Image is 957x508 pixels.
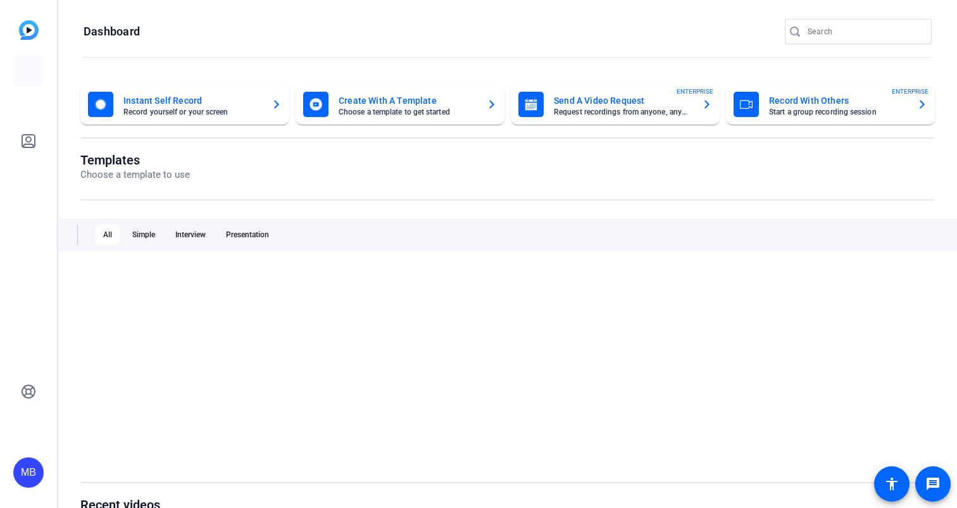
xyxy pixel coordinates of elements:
[554,108,692,116] mat-card-subtitle: Request recordings from anyone, anywhere
[84,24,140,39] h1: Dashboard
[218,225,277,245] div: Presentation
[96,225,120,245] div: All
[769,108,907,116] mat-card-subtitle: Start a group recording session
[80,168,190,182] p: Choose a template to use
[19,20,39,40] img: blue-gradient.svg
[677,87,713,96] span: ENTERPRISE
[892,87,929,96] span: ENTERPRISE
[769,93,907,108] mat-card-title: Record With Others
[296,84,504,125] button: Create With A TemplateChoose a template to get started
[80,84,289,125] button: Instant Self RecordRecord yourself or your screen
[123,93,261,108] mat-card-title: Instant Self Record
[125,225,163,245] div: Simple
[123,108,261,116] mat-card-subtitle: Record yourself or your screen
[13,457,44,488] div: MB
[339,93,477,108] mat-card-title: Create With A Template
[168,225,213,245] div: Interview
[808,24,922,39] input: Search
[339,108,477,116] mat-card-subtitle: Choose a template to get started
[726,84,935,125] button: Record With OthersStart a group recording sessionENTERPRISE
[884,476,899,492] mat-icon: accessibility
[511,84,720,125] button: Send A Video RequestRequest recordings from anyone, anywhereENTERPRISE
[554,93,692,108] mat-card-title: Send A Video Request
[925,476,941,492] mat-icon: message
[80,152,190,168] h1: Templates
